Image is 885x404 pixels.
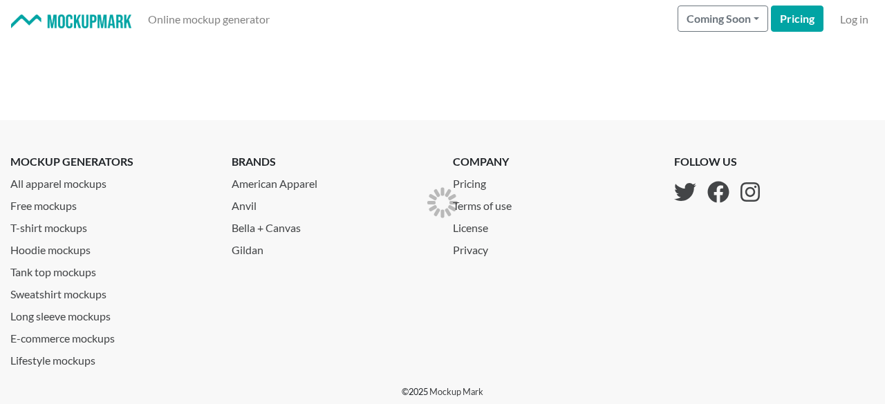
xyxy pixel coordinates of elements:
a: All apparel mockups [10,170,211,192]
a: Gildan [232,236,432,258]
a: T-shirt mockups [10,214,211,236]
p: brands [232,153,432,170]
button: Coming Soon [678,6,768,32]
a: E-commerce mockups [10,325,211,347]
a: Anvil [232,192,432,214]
a: Bella + Canvas [232,214,432,236]
a: American Apparel [232,170,432,192]
p: © 2025 [402,385,483,398]
a: Mockup Mark [429,386,483,397]
p: company [453,153,523,170]
a: Free mockups [10,192,211,214]
a: Privacy [453,236,523,258]
a: Pricing [771,6,823,32]
a: Pricing [453,170,523,192]
a: Online mockup generator [142,6,275,33]
a: Tank top mockups [10,258,211,280]
a: Terms of use [453,192,523,214]
a: License [453,214,523,236]
p: mockup generators [10,153,211,170]
p: follow us [674,153,760,170]
a: Long sleeve mockups [10,302,211,325]
a: Sweatshirt mockups [10,280,211,302]
a: Lifestyle mockups [10,347,211,369]
a: Log in [835,6,874,33]
img: Mockup Mark [11,15,131,29]
a: Hoodie mockups [10,236,211,258]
